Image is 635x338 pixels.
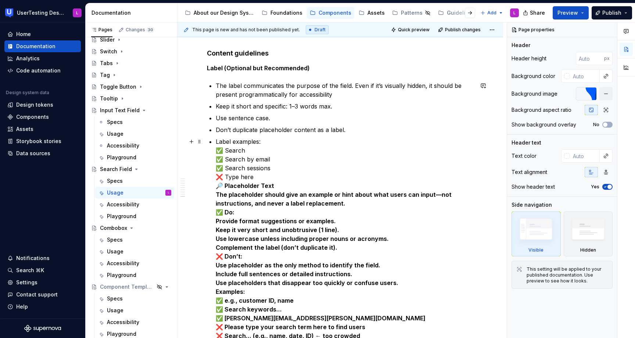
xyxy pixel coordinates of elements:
div: L [168,189,169,196]
div: Search Field [100,166,132,173]
a: Analytics [4,53,81,64]
strong: Use placeholders that disappear too quickly or confuse users. [216,279,398,287]
button: UserTesting Design SystemL [1,5,84,21]
div: Page tree [182,6,477,20]
a: Combobox [88,222,174,234]
div: Usage [107,189,123,196]
div: Specs [107,118,123,126]
span: Add [487,10,496,16]
div: Search ⌘K [16,267,44,274]
svg: Supernova Logo [24,325,61,332]
div: Playground [107,213,136,220]
p: Don’t duplicate placeholder content as a label. [216,125,474,134]
button: Publish changes [436,25,484,35]
a: Storybook stories [4,135,81,147]
strong: Include full sentences or detailed instructions. [216,270,352,278]
div: Background image [512,90,557,97]
h4: Content guidelines [207,49,474,58]
div: This setting will be applied to your published documentation. Use preview to see how it looks. [527,266,608,284]
div: Accessibility [107,319,139,326]
div: Specs [107,295,123,302]
strong: Examples: [216,288,245,295]
div: Tabs [100,60,113,67]
a: Tag [88,69,174,81]
div: Header height [512,55,546,62]
a: Settings [4,277,81,288]
div: Foundations [270,9,302,17]
a: Data sources [4,147,81,159]
a: Components [307,7,354,19]
div: Assets [367,9,385,17]
div: Documentation [92,9,174,17]
a: Component Template [88,281,174,293]
div: Usage [107,307,123,314]
div: UserTesting Design System [17,9,64,17]
div: Notifications [16,255,50,262]
div: Specs [107,177,123,185]
div: Playground [107,330,136,338]
div: Contact support [16,291,58,298]
button: Help [4,301,81,313]
strong: 🔎 Placeholder Text [216,182,274,189]
a: Guidelines [435,7,486,19]
strong: ✅ e.g., customer ID, name [216,297,294,304]
button: Search ⌘K [4,264,81,276]
div: About our Design System [194,9,254,17]
a: Specs [95,116,174,128]
a: Input Text Field [88,104,174,116]
span: Publish [602,9,621,17]
strong: Label (Optional but Recommended) [207,64,310,72]
div: Tooltip [100,95,118,102]
a: Search Field [88,163,174,175]
strong: ❌ Please type your search term here to find users [216,323,365,331]
p: px [604,56,610,61]
strong: Complement the label (don’t duplicate it). [216,244,337,251]
input: Auto [570,149,600,163]
a: Accessibility [95,199,174,210]
a: Playground [95,269,174,281]
a: Specs [95,293,174,305]
div: Slider [100,36,115,43]
a: Accessibility [95,140,174,152]
a: Components [4,111,81,123]
button: Notifications [4,252,81,264]
div: Visible [528,247,543,253]
a: Design tokens [4,99,81,111]
button: Preview [553,6,589,19]
div: Combobox [100,224,127,232]
span: 30 [147,27,154,33]
strong: ✅ [PERSON_NAME][EMAIL_ADDRESS][PERSON_NAME][DOMAIN_NAME] [216,314,426,322]
div: Background color [512,72,555,80]
a: Playground [95,210,174,222]
div: Components [16,113,49,121]
a: Specs [95,175,174,187]
span: Preview [557,9,578,17]
a: Accessibility [95,316,174,328]
button: Publish [592,6,632,19]
a: Documentation [4,40,81,52]
span: Draft [315,27,326,33]
input: Auto [576,52,604,65]
div: Documentation [16,43,55,50]
div: Text alignment [512,168,547,176]
a: Usage [95,246,174,257]
a: Accessibility [95,257,174,269]
strong: ✅ Search keywords... [216,306,282,313]
p: Keep it short and specific: 1–3 words max. [216,102,474,111]
strong: Provide format suggestions or examples. [216,217,336,225]
a: Usage [95,128,174,140]
div: Analytics [16,55,40,62]
div: Home [16,31,31,38]
a: Assets [4,123,81,135]
div: Accessibility [107,260,139,267]
div: Assets [16,125,33,133]
a: Code automation [4,65,81,77]
strong: Use placeholder as the only method to identify the field. [216,261,380,269]
a: Home [4,28,81,40]
div: Hidden [564,211,613,256]
span: Quick preview [398,27,430,33]
a: Switch [88,46,174,57]
div: Design tokens [16,101,53,108]
div: Side navigation [512,201,552,209]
